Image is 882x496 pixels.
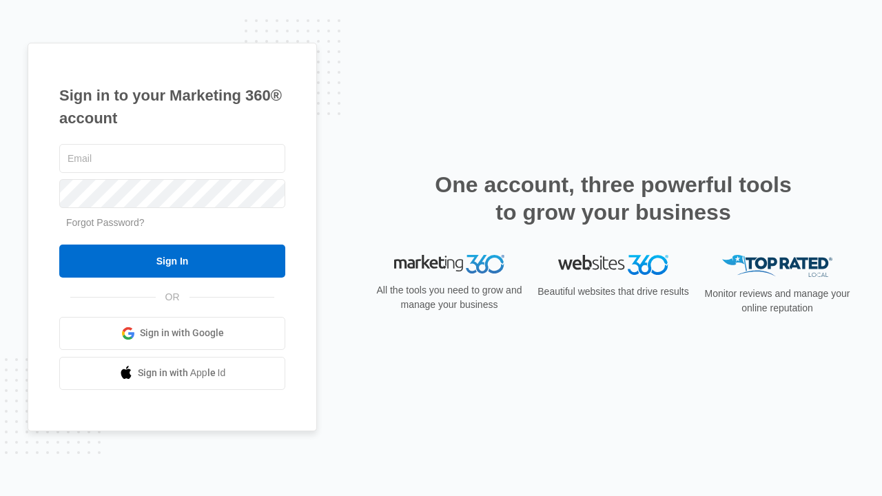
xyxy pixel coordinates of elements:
[59,357,285,390] a: Sign in with Apple Id
[536,285,690,299] p: Beautiful websites that drive results
[66,217,145,228] a: Forgot Password?
[59,317,285,350] a: Sign in with Google
[722,255,832,278] img: Top Rated Local
[156,290,189,304] span: OR
[558,255,668,275] img: Websites 360
[59,245,285,278] input: Sign In
[394,255,504,274] img: Marketing 360
[140,326,224,340] span: Sign in with Google
[700,287,854,316] p: Monitor reviews and manage your online reputation
[59,144,285,173] input: Email
[59,84,285,130] h1: Sign in to your Marketing 360® account
[372,283,526,312] p: All the tools you need to grow and manage your business
[138,366,226,380] span: Sign in with Apple Id
[431,171,796,226] h2: One account, three powerful tools to grow your business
